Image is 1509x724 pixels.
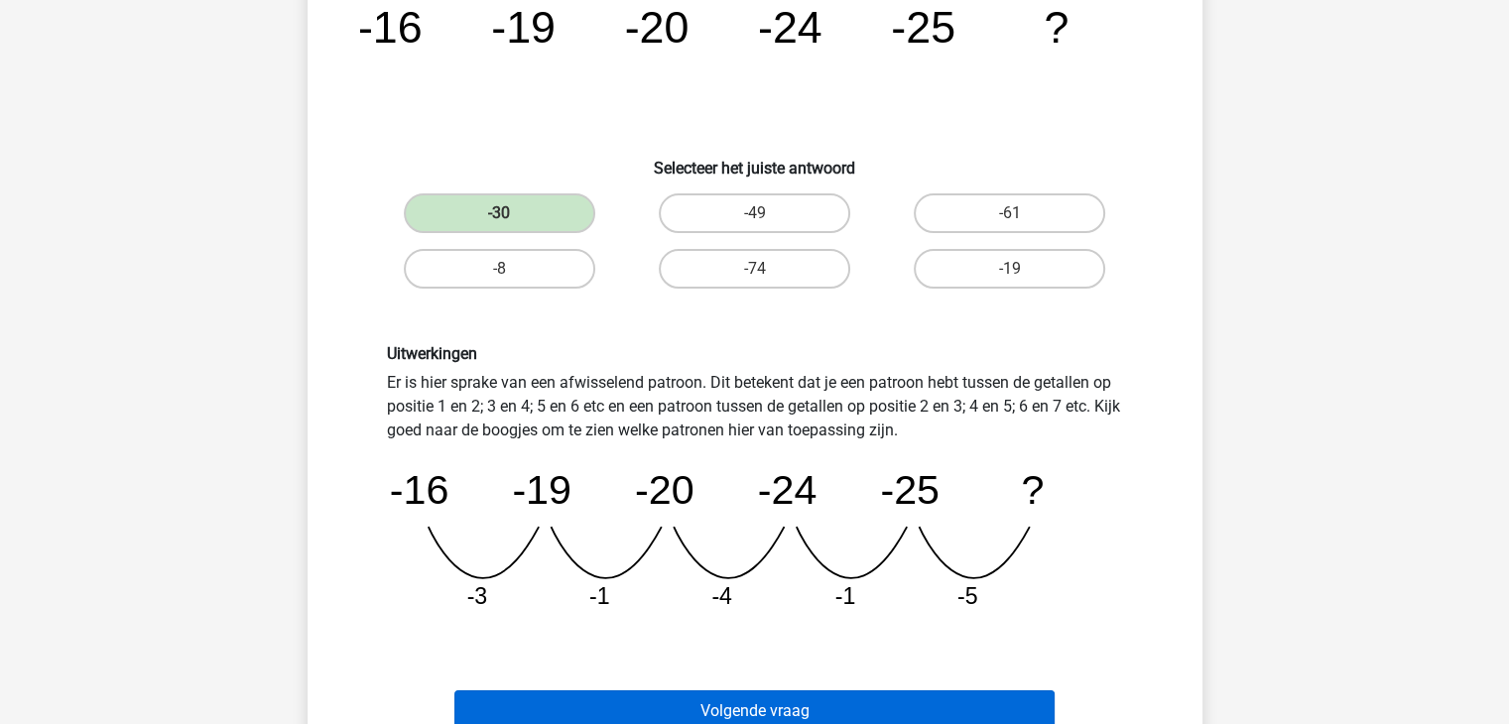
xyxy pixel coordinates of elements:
[1044,2,1069,52] tspan: ?
[512,467,571,513] tspan: -19
[466,583,487,609] tspan: -3
[387,344,1123,363] h6: Uitwerkingen
[880,467,940,513] tspan: -25
[659,193,850,233] label: -49
[635,467,694,513] tspan: -20
[956,583,977,609] tspan: -5
[757,467,817,513] tspan: -24
[372,344,1138,627] div: Er is hier sprake van een afwisselend patroon. Dit betekent dat je een patroon hebt tussen de get...
[389,467,448,513] tspan: -16
[757,2,821,52] tspan: -24
[491,2,556,52] tspan: -19
[659,249,850,289] label: -74
[914,249,1105,289] label: -19
[1021,467,1044,513] tspan: ?
[891,2,955,52] tspan: -25
[834,583,855,609] tspan: -1
[914,193,1105,233] label: -61
[588,583,609,609] tspan: -1
[404,249,595,289] label: -8
[357,2,422,52] tspan: -16
[711,583,732,609] tspan: -4
[339,143,1171,178] h6: Selecteer het juiste antwoord
[624,2,689,52] tspan: -20
[404,193,595,233] label: -30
